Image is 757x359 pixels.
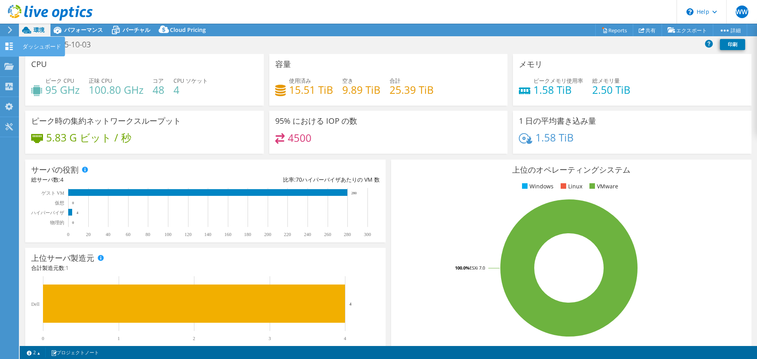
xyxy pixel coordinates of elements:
[364,232,371,237] text: 300
[289,77,311,84] span: 使用済み
[173,86,208,94] h4: 4
[31,166,78,174] h3: サーバの役割
[390,86,434,94] h4: 25.39 TiB
[45,86,80,94] h4: 95 GHz
[76,211,78,215] text: 4
[275,117,357,125] h3: 95% における IOP の数
[89,86,144,94] h4: 100.80 GHz
[633,24,662,36] a: 共有
[31,301,39,307] text: Dell
[31,210,64,216] text: ハイパーバイザ
[275,60,291,69] h3: 容量
[46,133,131,142] h4: 5.83 G ビット / 秒
[351,191,357,195] text: 280
[344,232,351,237] text: 280
[31,264,380,272] h4: 合計製造元数:
[60,176,63,183] span: 4
[349,301,352,306] text: 4
[264,232,271,237] text: 200
[205,175,380,184] div: 比率: ハイパーバイザあたりの VM 数
[64,26,103,33] span: パフォーマンス
[34,26,45,33] span: 環境
[342,86,380,94] h4: 9.89 TiB
[736,6,748,18] span: WW
[268,336,271,341] text: 3
[72,221,74,225] text: 0
[67,232,69,237] text: 0
[455,265,470,271] tspan: 100.0%
[65,264,69,272] span: 1
[164,232,172,237] text: 100
[72,201,74,205] text: 0
[31,117,181,125] h3: ピーク時の集約ネットワークスループット
[31,175,205,184] div: 総サーバ数:
[89,77,112,84] span: 正味 CPU
[686,8,694,15] svg: \n
[86,232,91,237] text: 20
[224,232,231,237] text: 160
[533,77,583,84] span: ピークメモリ使用率
[284,232,291,237] text: 220
[720,39,745,50] a: 印刷
[470,265,485,271] tspan: ESXi 7.0
[19,37,65,56] div: ダッシュボード
[126,232,131,237] text: 60
[595,24,633,36] a: Reports
[185,232,192,237] text: 120
[123,26,150,33] span: バーチャル
[296,176,302,183] span: 70
[535,133,574,142] h4: 1.58 TiB
[592,86,630,94] h4: 2.50 TiB
[153,86,164,94] h4: 48
[45,77,74,84] span: ピーク CPU
[21,348,46,357] a: 2
[662,24,713,36] a: エクスポート
[713,24,747,36] a: 詳細
[145,232,150,237] text: 80
[397,166,746,174] h3: 上位のオペレーティングシステム
[31,60,47,69] h3: CPU
[587,182,618,191] li: VMware
[533,86,583,94] h4: 1.58 TiB
[45,348,104,357] a: プロジェクトノート
[170,26,206,33] span: Cloud Pricing
[390,77,401,84] span: 合計
[304,232,311,237] text: 240
[42,336,44,341] text: 0
[592,77,620,84] span: 総メモリ量
[288,134,311,142] h4: 4500
[559,182,582,191] li: Linux
[106,232,110,237] text: 40
[193,336,195,341] text: 2
[324,232,331,237] text: 260
[41,190,65,196] text: ゲスト VM
[117,336,120,341] text: 1
[31,254,94,262] h3: 上位サーバ製造元
[153,77,164,84] span: コア
[342,77,353,84] span: 空き
[519,117,596,125] h3: 1 日の平均書き込み量
[520,182,554,191] li: Windows
[54,200,64,206] text: 仮想
[50,220,64,225] text: 物理的
[173,77,208,84] span: CPU ソケット
[244,232,251,237] text: 180
[289,86,333,94] h4: 15.51 TiB
[344,336,346,341] text: 4
[204,232,211,237] text: 140
[519,60,543,69] h3: メモリ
